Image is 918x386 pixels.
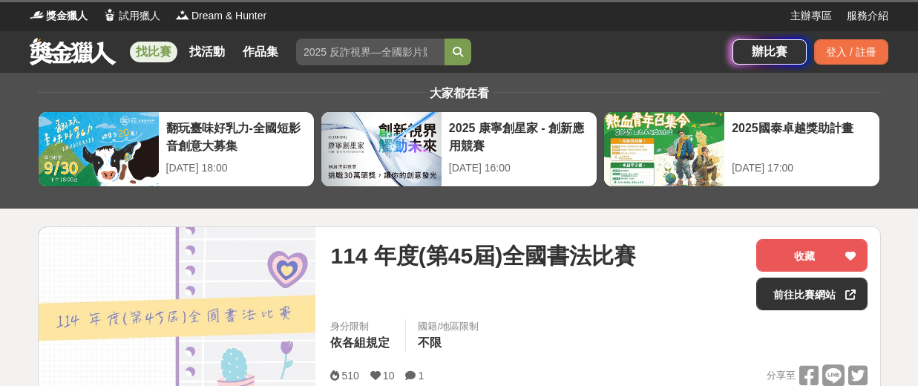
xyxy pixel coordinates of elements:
[296,39,445,65] input: 2025 反詐視界—全國影片競賽
[449,160,589,176] div: [DATE] 16:00
[175,7,190,22] img: Logo
[166,120,306,153] div: 翻玩臺味好乳力-全國短影音創意大募集
[237,42,284,62] a: 作品集
[191,8,266,24] span: Dream & Hunter
[383,370,395,382] span: 10
[418,370,424,382] span: 1
[341,370,358,382] span: 510
[756,239,868,272] button: 收藏
[30,7,45,22] img: Logo
[130,42,177,62] a: 找比賽
[321,111,597,187] a: 2025 康寧創星家 - 創新應用競賽[DATE] 16:00
[732,160,872,176] div: [DATE] 17:00
[603,111,880,187] a: 2025國泰卓越獎助計畫[DATE] 17:00
[46,8,88,24] span: 獎金獵人
[330,336,390,349] span: 依各組規定
[426,87,493,99] span: 大家都在看
[790,8,832,24] a: 主辦專區
[102,8,160,24] a: Logo試用獵人
[847,8,888,24] a: 服務介紹
[732,39,807,65] a: 辦比賽
[183,42,231,62] a: 找活動
[330,239,636,272] span: 114 年度(第45屆)全國書法比賽
[38,111,315,187] a: 翻玩臺味好乳力-全國短影音創意大募集[DATE] 18:00
[814,39,888,65] div: 登入 / 註冊
[166,160,306,176] div: [DATE] 18:00
[119,8,160,24] span: 試用獵人
[30,8,88,24] a: Logo獎金獵人
[449,120,589,153] div: 2025 康寧創星家 - 創新應用競賽
[175,8,266,24] a: LogoDream & Hunter
[102,7,117,22] img: Logo
[732,120,872,153] div: 2025國泰卓越獎助計畫
[330,319,393,334] div: 身分限制
[756,278,868,310] a: 前往比賽網站
[418,319,479,334] div: 國籍/地區限制
[418,336,442,349] span: 不限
